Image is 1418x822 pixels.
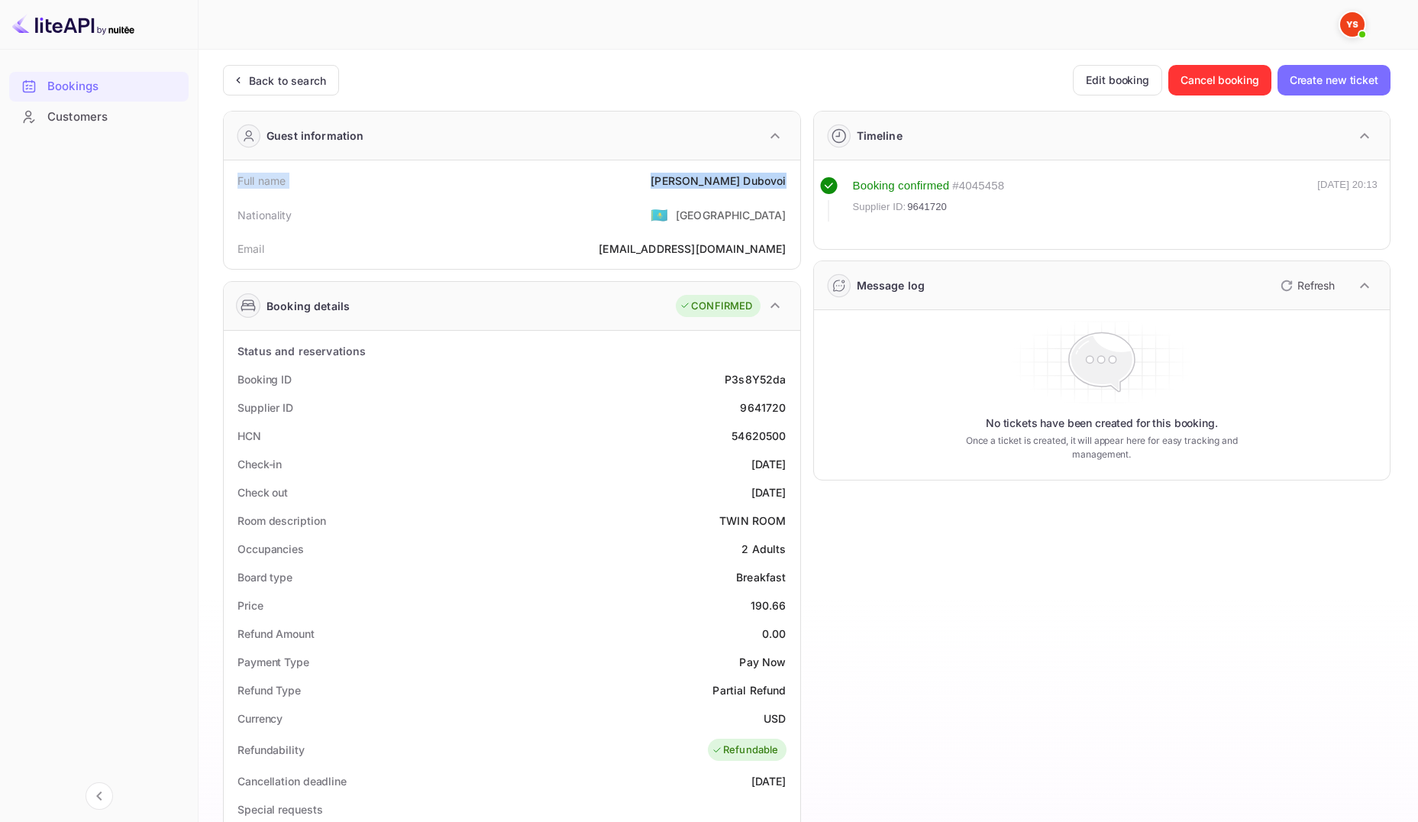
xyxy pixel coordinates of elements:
[237,773,347,789] div: Cancellation deadline
[751,484,787,500] div: [DATE]
[736,569,786,585] div: Breakfast
[237,654,309,670] div: Payment Type
[237,597,263,613] div: Price
[712,682,786,698] div: Partial Refund
[12,12,134,37] img: LiteAPI logo
[237,710,283,727] div: Currency
[237,569,292,585] div: Board type
[741,541,786,557] div: 2 Adults
[1073,65,1162,95] button: Edit booking
[266,298,350,314] div: Booking details
[725,371,786,387] div: P3s8Y52da
[9,102,189,132] div: Customers
[680,299,752,314] div: CONFIRMED
[237,626,315,642] div: Refund Amount
[907,199,947,215] span: 9641720
[599,241,786,257] div: [EMAIL_ADDRESS][DOMAIN_NAME]
[237,207,292,223] div: Nationality
[740,400,786,416] div: 9641720
[1271,273,1341,298] button: Refresh
[86,782,113,810] button: Collapse navigation
[651,201,668,228] span: United States
[853,199,906,215] span: Supplier ID:
[237,484,288,500] div: Check out
[9,102,189,131] a: Customers
[237,173,286,189] div: Full name
[249,73,326,89] div: Back to search
[853,177,950,195] div: Booking confirmed
[237,513,325,529] div: Room description
[857,128,903,144] div: Timeline
[651,173,786,189] div: [PERSON_NAME] Dubovoi
[986,416,1218,431] p: No tickets have been created for this booking.
[751,773,787,789] div: [DATE]
[47,78,181,95] div: Bookings
[237,541,304,557] div: Occupancies
[237,682,301,698] div: Refund Type
[952,177,1004,195] div: # 4045458
[266,128,364,144] div: Guest information
[1277,65,1391,95] button: Create new ticket
[739,654,786,670] div: Pay Now
[237,801,322,817] div: Special requests
[1168,65,1271,95] button: Cancel booking
[857,277,925,293] div: Message log
[237,400,293,416] div: Supplier ID
[1340,12,1365,37] img: Yandex Support
[1317,177,1378,222] div: [DATE] 20:13
[237,742,305,758] div: Refundability
[762,626,787,642] div: 0.00
[9,72,189,100] a: Bookings
[712,743,779,758] div: Refundable
[732,428,786,444] div: 54620500
[9,72,189,102] div: Bookings
[237,241,264,257] div: Email
[676,207,787,223] div: [GEOGRAPHIC_DATA]
[237,371,292,387] div: Booking ID
[719,513,786,529] div: TWIN ROOM
[1297,277,1335,293] p: Refresh
[237,456,282,472] div: Check-in
[47,108,181,126] div: Customers
[751,597,787,613] div: 190.66
[237,428,261,444] div: HCN
[947,434,1257,461] p: Once a ticket is created, it will appear here for easy tracking and management.
[751,456,787,472] div: [DATE]
[237,343,366,359] div: Status and reservations
[764,710,786,727] div: USD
